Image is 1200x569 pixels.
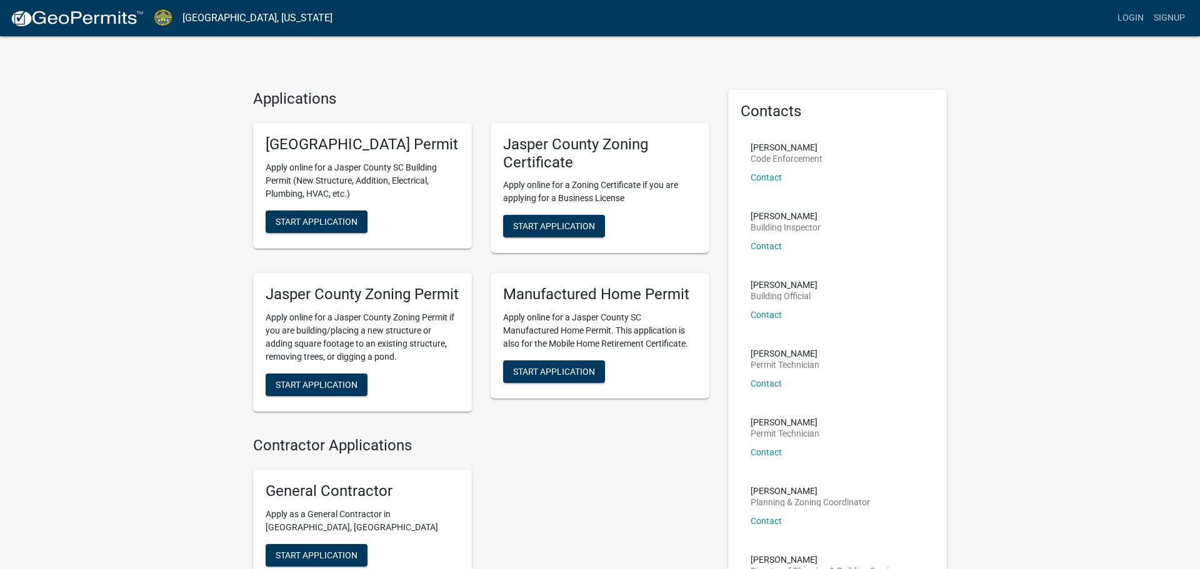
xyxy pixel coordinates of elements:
h4: Contractor Applications [253,437,709,455]
p: Building Inspector [751,223,821,232]
wm-workflow-list-section: Applications [253,90,709,422]
p: [PERSON_NAME] [751,280,817,289]
p: Apply as a General Contractor in [GEOGRAPHIC_DATA], [GEOGRAPHIC_DATA] [266,508,459,534]
p: Building Official [751,292,817,300]
button: Start Application [503,360,605,383]
span: Start Application [276,380,357,390]
p: Apply online for a Jasper County SC Manufactured Home Permit. This application is also for the Mo... [503,311,697,350]
button: Start Application [503,215,605,237]
p: [PERSON_NAME] [751,212,821,220]
h5: General Contractor [266,482,459,500]
p: Apply online for a Jasper County SC Building Permit (New Structure, Addition, Electrical, Plumbin... [266,161,459,200]
p: [PERSON_NAME] [751,349,819,358]
p: Planning & Zoning Coordinator [751,498,870,507]
p: [PERSON_NAME] [751,143,822,152]
span: Start Application [513,221,595,231]
h5: Manufactured Home Permit [503,285,697,304]
span: Start Application [276,550,357,560]
span: Start Application [276,216,357,226]
img: Jasper County, South Carolina [154,9,172,26]
p: Permit Technician [751,360,819,369]
a: Contact [751,379,782,388]
p: Permit Technician [751,429,819,438]
a: Contact [751,310,782,320]
button: Start Application [266,544,367,567]
h5: [GEOGRAPHIC_DATA] Permit [266,136,459,154]
h4: Applications [253,90,709,108]
button: Start Application [266,210,367,233]
p: [PERSON_NAME] [751,555,902,564]
p: [PERSON_NAME] [751,487,870,495]
h5: Jasper County Zoning Certificate [503,136,697,172]
p: Code Enforcement [751,154,822,163]
h5: Contacts [741,102,934,121]
a: Login [1112,6,1149,30]
h5: Jasper County Zoning Permit [266,285,459,304]
p: Apply online for a Zoning Certificate if you are applying for a Business License [503,179,697,205]
button: Start Application [266,374,367,396]
a: [GEOGRAPHIC_DATA], [US_STATE] [182,7,332,29]
a: Contact [751,447,782,457]
span: Start Application [513,367,595,377]
a: Contact [751,516,782,526]
p: [PERSON_NAME] [751,418,819,427]
a: Signup [1149,6,1190,30]
a: Contact [751,241,782,251]
p: Apply online for a Jasper County Zoning Permit if you are building/placing a new structure or add... [266,311,459,364]
a: Contact [751,172,782,182]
